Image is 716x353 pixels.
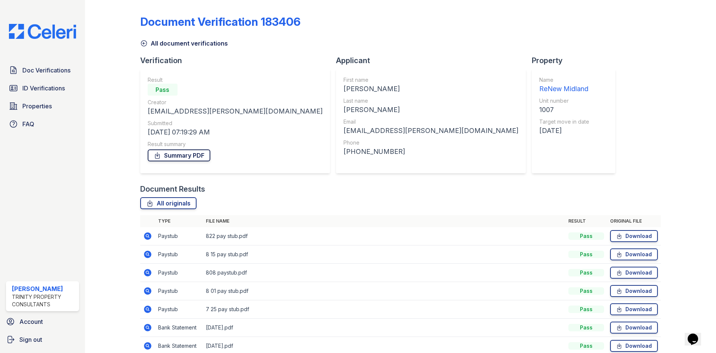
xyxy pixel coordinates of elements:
[343,146,518,157] div: [PHONE_NUMBER]
[336,55,532,66] div: Applicant
[6,63,79,78] a: Doc Verifications
[343,76,518,84] div: First name
[148,127,323,137] div: [DATE] 07:19:29 AM
[12,284,76,293] div: [PERSON_NAME]
[568,269,604,276] div: Pass
[148,149,210,161] a: Summary PDF
[539,105,589,115] div: 1007
[610,267,658,279] a: Download
[343,126,518,136] div: [EMAIL_ADDRESS][PERSON_NAME][DOMAIN_NAME]
[610,248,658,260] a: Download
[22,66,70,75] span: Doc Verifications
[155,227,203,245] td: Paystub
[19,317,43,326] span: Account
[12,293,76,308] div: Trinity Property Consultants
[6,81,79,96] a: ID Verifications
[607,215,661,227] th: Original file
[140,184,205,194] div: Document Results
[685,323,709,346] iframe: chat widget
[148,76,323,84] div: Result
[343,118,518,126] div: Email
[610,340,658,352] a: Download
[6,99,79,114] a: Properties
[568,306,604,313] div: Pass
[532,55,621,66] div: Property
[148,99,323,106] div: Creator
[19,335,42,344] span: Sign out
[3,24,82,39] img: CE_Logo_Blue-a8612792a0a2168367f1c8372b55b34899dd931a85d93a1a3d3e32e68fde9ad4.png
[6,117,79,131] a: FAQ
[610,303,658,315] a: Download
[3,314,82,329] a: Account
[565,215,607,227] th: Result
[148,84,178,96] div: Pass
[568,342,604,350] div: Pass
[539,118,589,126] div: Target move in date
[22,102,52,111] span: Properties
[155,245,203,264] td: Paystub
[610,285,658,297] a: Download
[568,324,604,331] div: Pass
[22,84,65,93] span: ID Verifications
[343,139,518,146] div: Phone
[155,300,203,319] td: Paystub
[22,120,34,128] span: FAQ
[3,332,82,347] a: Sign out
[610,230,658,242] a: Download
[539,84,589,94] div: ReNew Midland
[148,140,323,148] div: Result summary
[155,319,203,337] td: Bank Statement
[148,106,323,117] div: [EMAIL_ADDRESS][PERSON_NAME][DOMAIN_NAME]
[610,322,658,334] a: Download
[155,264,203,282] td: Paystub
[343,84,518,94] div: [PERSON_NAME]
[568,251,604,258] div: Pass
[203,245,565,264] td: 8 15 pay stub.pdf
[539,76,589,94] a: Name ReNew Midland
[140,197,197,209] a: All originals
[140,39,228,48] a: All document verifications
[568,287,604,295] div: Pass
[140,15,301,28] div: Document Verification 183406
[539,76,589,84] div: Name
[539,126,589,136] div: [DATE]
[203,264,565,282] td: 808 paystub.pdf
[155,282,203,300] td: Paystub
[343,105,518,115] div: [PERSON_NAME]
[343,97,518,105] div: Last name
[568,232,604,240] div: Pass
[203,227,565,245] td: 822 pay stub.pdf
[203,319,565,337] td: [DATE].pdf
[203,300,565,319] td: 7 25 pay stub.pdf
[203,282,565,300] td: 8 01 pay stub.pdf
[539,97,589,105] div: Unit number
[148,120,323,127] div: Submitted
[140,55,336,66] div: Verification
[155,215,203,227] th: Type
[203,215,565,227] th: File name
